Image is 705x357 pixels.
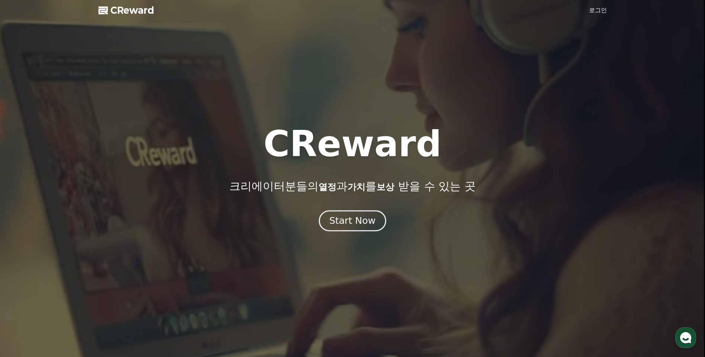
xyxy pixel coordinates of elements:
[329,214,375,227] div: Start Now
[376,182,394,192] span: 보상
[49,235,96,254] a: 대화
[23,246,28,252] span: 홈
[68,247,77,253] span: 대화
[319,210,386,232] button: Start Now
[320,218,385,225] a: Start Now
[347,182,365,192] span: 가치
[115,246,124,252] span: 설정
[589,6,607,15] a: 로그인
[98,4,154,16] a: CReward
[229,180,475,193] p: 크리에이터분들의 과 를 받을 수 있는 곳
[2,235,49,254] a: 홈
[96,235,143,254] a: 설정
[318,182,336,192] span: 열정
[263,126,442,162] h1: CReward
[110,4,154,16] span: CReward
